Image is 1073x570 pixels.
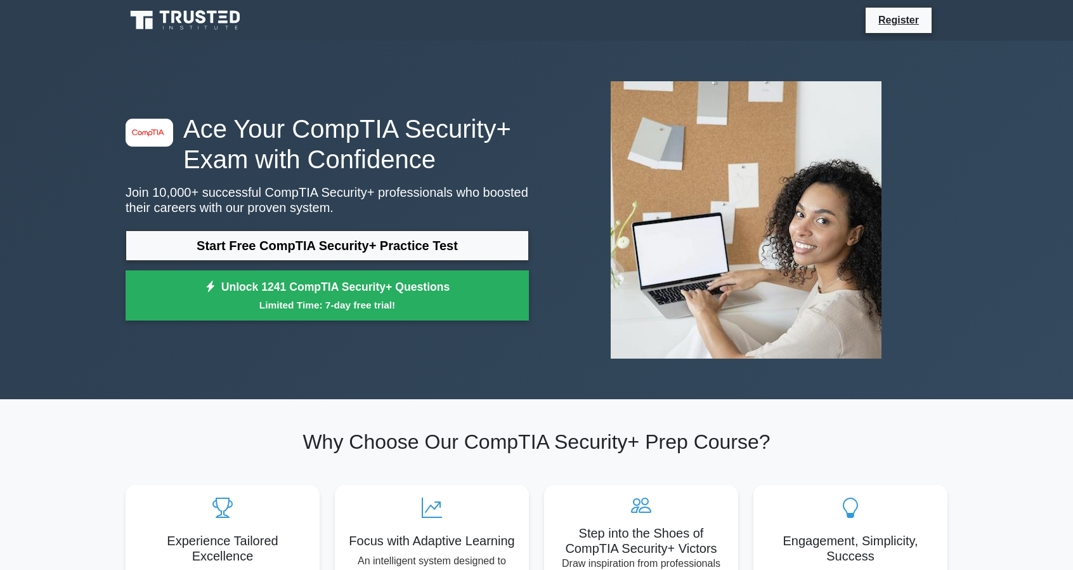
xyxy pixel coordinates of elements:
h1: Ace Your CompTIA Security+ Exam with Confidence [126,114,529,175]
small: Limited Time: 7-day free trial! [141,298,513,312]
h5: Experience Tailored Excellence [136,533,309,564]
a: Register [871,12,927,28]
h5: Step into the Shoes of CompTIA Security+ Victors [554,526,728,556]
h5: Engagement, Simplicity, Success [764,533,937,564]
h2: Why Choose Our CompTIA Security+ Prep Course? [126,430,947,454]
p: Join 10,000+ successful CompTIA Security+ professionals who boosted their careers with our proven... [126,185,529,215]
h5: Focus with Adaptive Learning [345,533,519,548]
a: Unlock 1241 CompTIA Security+ QuestionsLimited Time: 7-day free trial! [126,270,529,321]
a: Start Free CompTIA Security+ Practice Test [126,230,529,261]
